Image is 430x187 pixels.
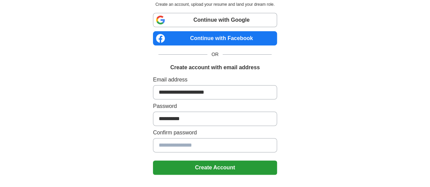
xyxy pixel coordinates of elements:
[153,31,277,45] a: Continue with Facebook
[170,63,260,72] h1: Create account with email address
[207,51,223,58] span: OR
[153,161,277,175] button: Create Account
[153,13,277,27] a: Continue with Google
[153,76,277,84] label: Email address
[153,129,277,137] label: Confirm password
[154,1,276,7] p: Create an account, upload your resume and land your dream role.
[153,102,277,110] label: Password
